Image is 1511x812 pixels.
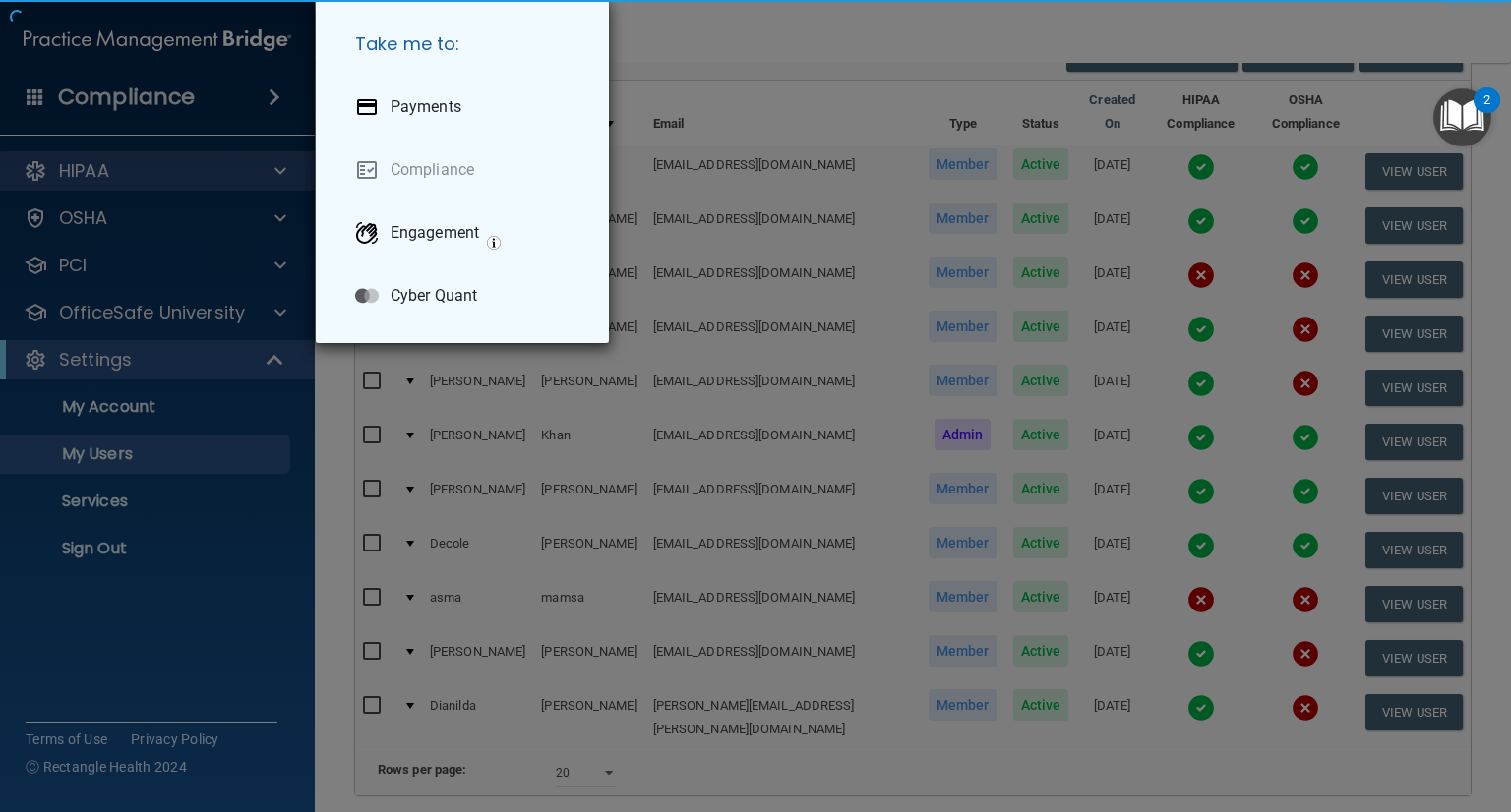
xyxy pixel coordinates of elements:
h5: Take me to: [339,17,593,72]
a: Engagement [339,205,593,261]
p: Cyber Quant [391,286,477,306]
p: Payments [391,97,461,117]
a: Payments [339,80,593,135]
iframe: Drift Widget Chat Controller [1172,673,1487,751]
a: Compliance [339,143,593,198]
button: Open Resource Center, 2 new notifications [1433,88,1491,146]
p: Engagement [391,223,479,243]
div: 2 [1483,100,1490,126]
a: Cyber Quant [339,268,593,323]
